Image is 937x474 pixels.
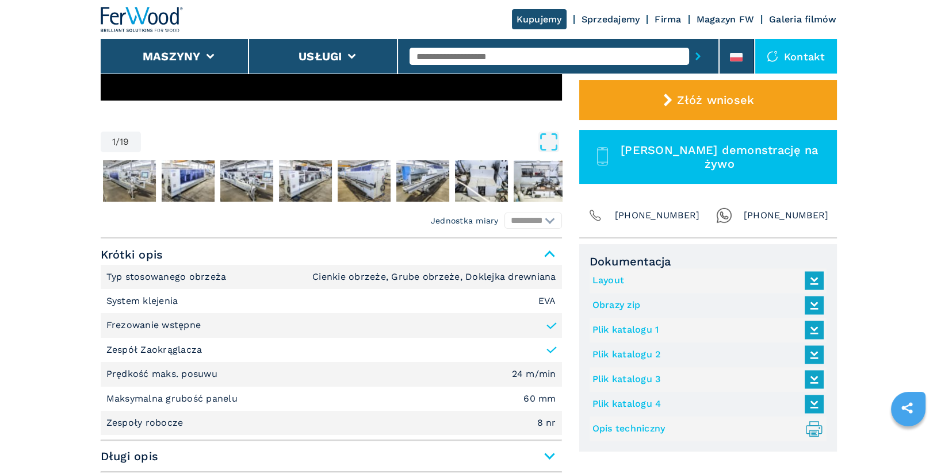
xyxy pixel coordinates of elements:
[277,158,334,204] button: Go to Slide 5
[106,417,186,429] p: Zespoły robocze
[162,160,215,202] img: 5c09d33b9b7a49439dcc55cc24d8c6dc
[101,7,183,32] img: Ferwood
[144,132,559,152] button: Open Fullscreen
[106,392,241,405] p: Maksymalna grubość panelu
[159,158,217,204] button: Go to Slide 3
[587,207,603,223] img: Phone
[101,265,562,436] div: Krótki opis
[579,80,837,120] button: Złóż wniosek
[106,344,202,356] p: Zespół Zaokrąglacza
[453,158,510,204] button: Go to Slide 8
[101,158,158,204] button: Go to Slide 2
[143,49,201,63] button: Maszyny
[677,93,754,107] span: Złóż wniosek
[590,255,827,268] span: Dokumentacja
[767,51,778,62] img: Kontakt
[116,137,120,147] span: /
[537,418,556,427] em: 8 nr
[655,14,681,25] a: Firma
[744,207,829,223] span: [PHONE_NUMBER]
[512,369,556,379] em: 24 m/min
[689,43,707,70] button: submit-button
[512,9,567,29] a: Kupujemy
[893,394,921,422] a: sharethis
[218,158,276,204] button: Go to Slide 4
[538,296,556,306] em: EVA
[106,319,201,332] p: Frezowanie wstępne
[615,143,823,171] span: [PERSON_NAME] demonstrację na żywo
[394,158,452,204] button: Go to Slide 7
[592,321,818,340] a: Plik katalogu 1
[106,295,181,307] p: System klejenia
[615,207,700,223] span: [PHONE_NUMBER]
[592,296,818,315] a: Obrazy zip
[592,370,818,389] a: Plik katalogu 3
[592,345,818,364] a: Plik katalogu 2
[101,158,562,204] nav: Thumbnail Navigation
[716,207,732,223] img: Whatsapp
[396,160,449,202] img: fe1fc93bd5a2f328ef5130f24252088d
[755,39,837,74] div: Kontakt
[220,160,273,202] img: cc56fed804b88e60febda5536e0b5ead
[888,422,928,465] iframe: Chat
[312,272,556,282] em: Cienkie obrzeże, Grube obrzeże, Doklejka drewniana
[455,160,508,202] img: 091042b690a7499d4e034ce4bf5ad393
[511,158,569,204] button: Go to Slide 9
[106,368,221,380] p: Prędkość maks. posuwu
[120,137,129,147] span: 19
[103,160,156,202] img: afe9b0ad733cf52993bd5aba27004172
[279,160,332,202] img: fe942e9f6330147a1bd833ff9482d5e7
[514,160,567,202] img: 598678b191cb66e6e85d53679fff3a6f
[592,395,818,414] a: Plik katalogu 4
[431,215,499,226] em: Jednostka miary
[592,271,818,290] a: Layout
[582,14,640,25] a: Sprzedajemy
[112,137,116,147] span: 1
[592,419,818,438] a: Opis techniczny
[101,446,562,467] span: Długi opis
[335,158,393,204] button: Go to Slide 6
[101,244,562,265] span: Krótki opis
[523,394,556,403] em: 60 mm
[106,271,230,283] p: Typ stosowanego obrzeża
[299,49,342,63] button: Usługi
[338,160,391,202] img: 06774428d43111e2b247d0b3bed0d7c7
[769,14,837,25] a: Galeria filmów
[697,14,755,25] a: Magazyn FW
[579,130,837,184] button: [PERSON_NAME] demonstrację na żywo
